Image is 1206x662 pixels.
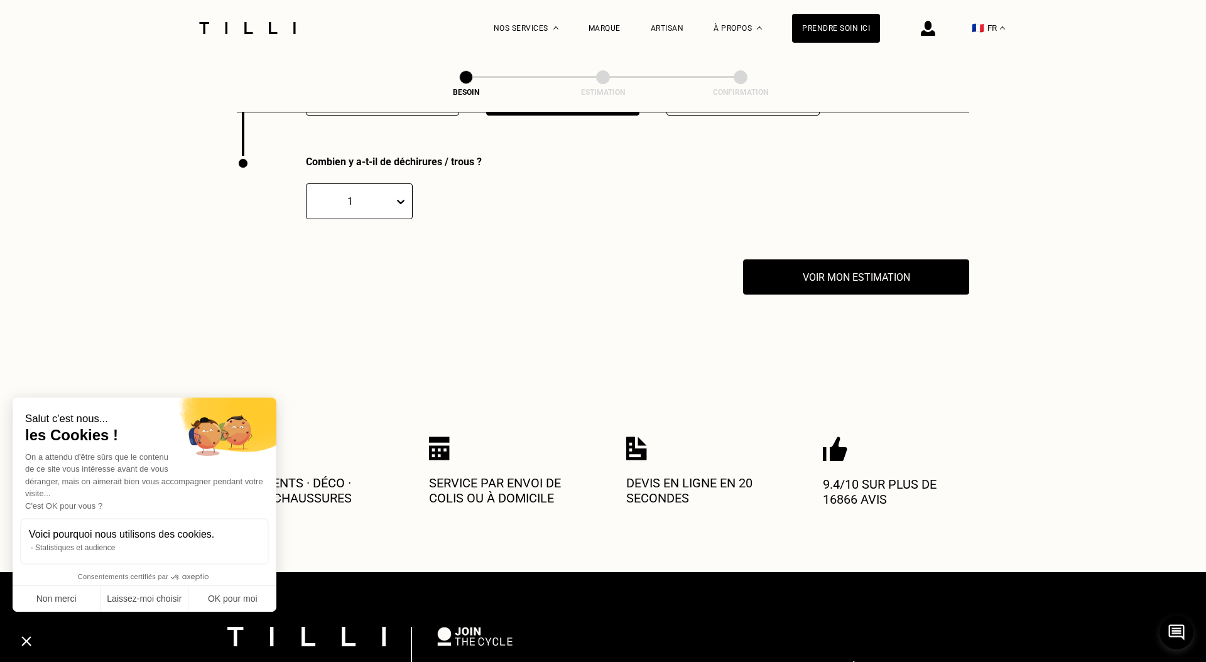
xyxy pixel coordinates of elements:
div: Combien y a-t-il de déchirures / trous ? [306,156,795,168]
img: logo Tilli [227,627,386,646]
img: menu déroulant [1000,26,1005,30]
img: icône connexion [921,21,935,36]
img: Icon [823,437,847,462]
div: Estimation [540,88,666,97]
div: 1 [313,195,388,207]
img: Menu déroulant à propos [757,26,762,30]
img: Icon [429,437,450,460]
div: Besoin [403,88,529,97]
p: Vêtements · Déco · Sacs · Chaussures [232,475,383,506]
p: Devis en ligne en 20 secondes [626,475,777,506]
a: Artisan [651,24,684,33]
span: 🇫🇷 [972,22,984,34]
img: Icon [626,437,647,460]
img: Logo du service de couturière Tilli [195,22,300,34]
div: Confirmation [678,88,803,97]
a: Marque [589,24,621,33]
img: Menu déroulant [553,26,558,30]
img: logo Join The Cycle [437,627,513,646]
p: Service par envoi de colis ou à domicile [429,475,580,506]
button: Voir mon estimation [743,259,969,295]
a: Prendre soin ici [792,14,880,43]
p: 9.4/10 sur plus de 16866 avis [823,477,974,507]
